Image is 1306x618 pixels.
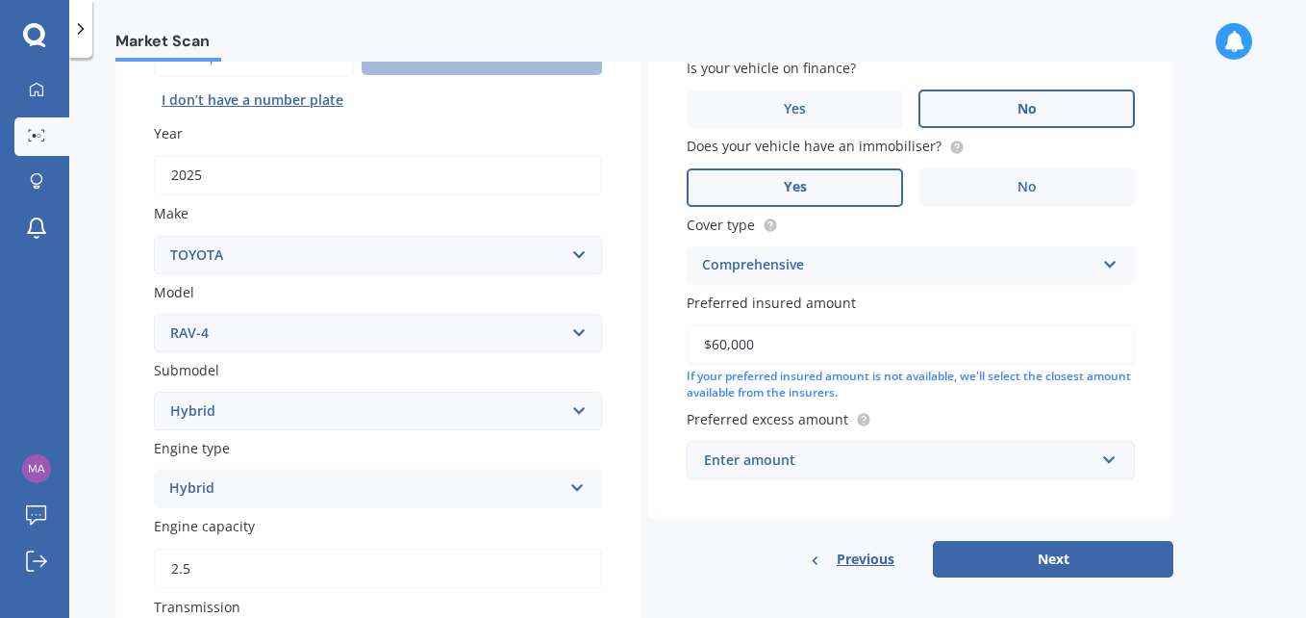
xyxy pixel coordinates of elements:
[687,294,856,312] span: Preferred insured amount
[1017,179,1037,195] span: No
[22,454,51,483] img: fd2fbc512368ba7e5173fb09b775b569
[687,59,856,77] span: Is your vehicle on finance?
[154,283,194,301] span: Model
[154,439,230,457] span: Engine type
[154,549,602,589] input: e.g. 1.8
[784,101,806,117] span: Yes
[154,598,240,616] span: Transmission
[154,85,351,116] button: I don’t have a number plate
[687,216,755,234] span: Cover type
[169,477,562,501] div: Hybrid
[154,205,188,223] span: Make
[784,179,807,195] span: Yes
[702,254,1094,277] div: Comprehensive
[115,32,221,58] span: Market Scan
[687,324,1135,365] input: Enter amount
[154,518,255,536] span: Engine capacity
[704,450,1094,471] div: Enter amount
[154,361,219,379] span: Submodel
[154,124,183,142] span: Year
[154,155,602,195] input: YYYY
[687,369,1135,401] div: If your preferred insured amount is not available, we'll select the closest amount available from...
[687,138,942,156] span: Does your vehicle have an immobiliser?
[1017,101,1037,117] span: No
[687,410,848,428] span: Preferred excess amount
[933,541,1173,578] button: Next
[837,545,894,574] span: Previous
